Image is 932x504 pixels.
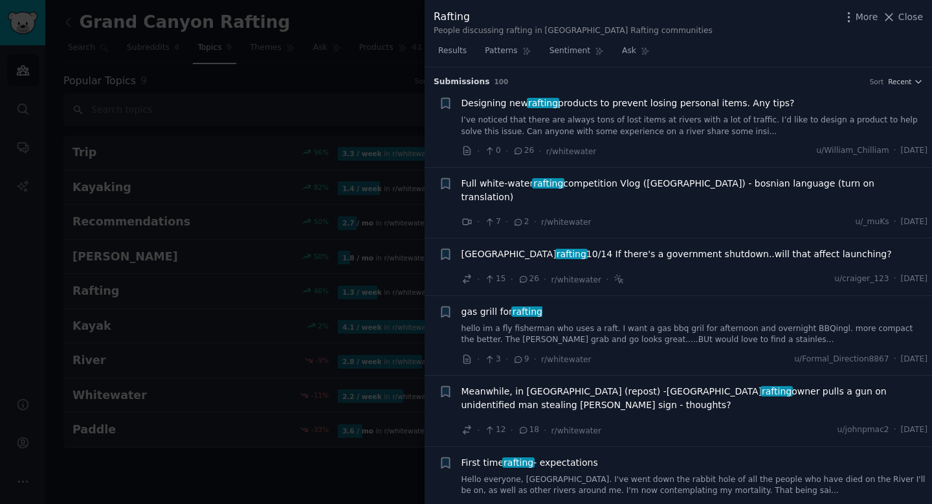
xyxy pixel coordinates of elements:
[518,424,539,436] span: 18
[901,216,927,228] span: [DATE]
[461,305,542,319] span: gas grill for
[477,215,480,229] span: ·
[485,45,517,57] span: Patterns
[901,354,927,365] span: [DATE]
[461,456,598,470] span: First time - expectations
[856,10,878,24] span: More
[513,354,529,365] span: 9
[461,115,928,137] a: I’ve noticed that there are always tons of lost items at rivers with a lot of traffic. I’d like t...
[538,144,541,158] span: ·
[438,45,467,57] span: Results
[882,10,923,24] button: Close
[461,323,928,346] a: hello im a fly fisherman who uses a raft. I want a gas bbq gril for afternoon and overnight BBQin...
[606,273,608,286] span: ·
[856,216,889,228] span: u/_muKs
[505,352,508,366] span: ·
[816,145,889,157] span: u/William_Chilliam
[461,385,928,412] span: Meanwhile, in [GEOGRAPHIC_DATA] (repost) -[GEOGRAPHIC_DATA] owner pulls a gun on unidentified man...
[760,386,793,396] span: rafting
[477,352,480,366] span: ·
[484,145,500,157] span: 0
[480,41,535,67] a: Patterns
[434,9,713,25] div: Rafting
[551,426,602,435] span: r/whitewater
[477,273,480,286] span: ·
[888,77,923,86] button: Recent
[461,97,795,110] span: Designing new products to prevent losing personal items. Any tips?
[502,457,535,468] span: rafting
[461,247,892,261] span: [GEOGRAPHIC_DATA] 10/14 If there's a government shutdown..will that affect launching?
[541,218,592,227] span: r/whitewater
[617,41,654,67] a: Ask
[511,424,513,437] span: ·
[461,474,928,497] a: Hello everyone, [GEOGRAPHIC_DATA]. I've went down the rabbit hole of all the people who have died...
[513,145,534,157] span: 26
[513,216,529,228] span: 2
[544,273,546,286] span: ·
[461,97,795,110] a: Designing newraftingproducts to prevent losing personal items. Any tips?
[461,456,598,470] a: First timerafting- expectations
[838,424,889,436] span: u/johnpmac2
[461,385,928,412] a: Meanwhile, in [GEOGRAPHIC_DATA] (repost) -[GEOGRAPHIC_DATA]raftingowner pulls a gun on unidentifi...
[901,273,927,285] span: [DATE]
[894,354,896,365] span: ·
[541,355,592,364] span: r/whitewater
[484,273,505,285] span: 15
[894,145,896,157] span: ·
[461,247,892,261] a: [GEOGRAPHIC_DATA]rafting10/14 If there's a government shutdown..will that affect launching?
[532,178,564,189] span: rafting
[434,41,471,67] a: Results
[894,216,896,228] span: ·
[622,45,636,57] span: Ask
[494,78,509,86] span: 100
[434,25,713,37] div: People discussing rafting in [GEOGRAPHIC_DATA] Rafting communities
[484,216,500,228] span: 7
[544,424,546,437] span: ·
[511,306,544,317] span: rafting
[870,77,884,86] div: Sort
[477,424,480,437] span: ·
[505,215,508,229] span: ·
[551,275,602,284] span: r/whitewater
[518,273,539,285] span: 26
[484,424,505,436] span: 12
[555,249,588,259] span: rafting
[461,177,928,204] span: Full white-water competition Vlog ([GEOGRAPHIC_DATA]) - bosnian language (turn on translation)
[901,145,927,157] span: [DATE]
[511,273,513,286] span: ·
[477,144,480,158] span: ·
[534,352,537,366] span: ·
[505,144,508,158] span: ·
[898,10,923,24] span: Close
[527,98,559,108] span: rafting
[461,177,928,204] a: Full white-waterraftingcompetition Vlog ([GEOGRAPHIC_DATA]) - bosnian language (turn on translation)
[842,10,878,24] button: More
[545,41,608,67] a: Sentiment
[794,354,889,365] span: u/Formal_Direction8867
[549,45,590,57] span: Sentiment
[534,215,537,229] span: ·
[834,273,889,285] span: u/craiger_123
[434,76,490,88] span: Submission s
[461,305,542,319] a: gas grill forrafting
[894,273,896,285] span: ·
[901,424,927,436] span: [DATE]
[484,354,500,365] span: 3
[546,147,597,156] span: r/whitewater
[888,77,911,86] span: Recent
[894,424,896,436] span: ·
